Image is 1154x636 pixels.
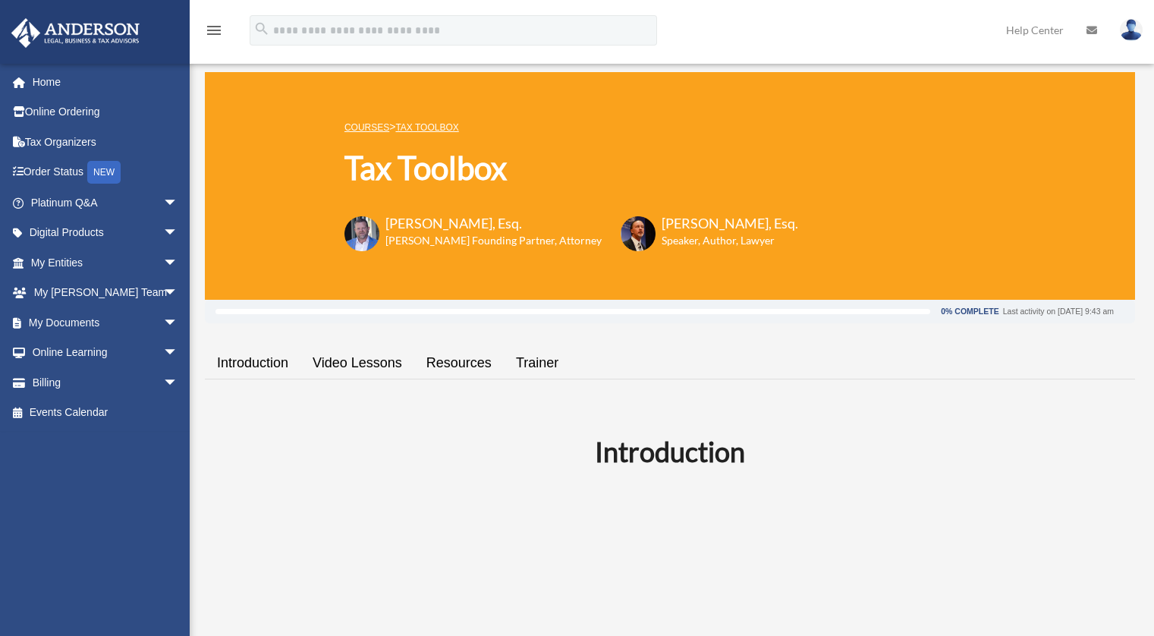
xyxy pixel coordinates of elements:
span: arrow_drop_down [163,218,193,249]
a: Online Ordering [11,97,201,128]
i: menu [205,21,223,39]
span: arrow_drop_down [163,247,193,279]
a: menu [205,27,223,39]
div: 0% Complete [941,307,998,316]
a: Online Learningarrow_drop_down [11,338,201,368]
img: Toby-circle-head.png [344,216,379,251]
span: arrow_drop_down [163,278,193,309]
a: Tax Organizers [11,127,201,157]
a: Tax Toolbox [395,122,458,133]
h6: Speaker, Author, Lawyer [662,233,779,248]
a: Digital Productsarrow_drop_down [11,218,201,248]
img: Scott-Estill-Headshot.png [621,216,656,251]
a: My Entitiesarrow_drop_down [11,247,201,278]
a: Platinum Q&Aarrow_drop_down [11,187,201,218]
a: Events Calendar [11,398,201,428]
h3: [PERSON_NAME], Esq. [385,214,602,233]
a: Introduction [205,342,300,385]
div: NEW [87,161,121,184]
h2: Introduction [214,433,1126,471]
span: arrow_drop_down [163,307,193,338]
h6: [PERSON_NAME] Founding Partner, Attorney [385,233,602,248]
a: My Documentsarrow_drop_down [11,307,201,338]
span: arrow_drop_down [163,187,193,219]
a: COURSES [344,122,389,133]
span: arrow_drop_down [163,338,193,369]
a: Resources [414,342,504,385]
i: search [253,20,270,37]
p: > [344,118,798,137]
a: Trainer [504,342,571,385]
img: User Pic [1120,19,1143,41]
h1: Tax Toolbox [344,146,798,190]
img: Anderson Advisors Platinum Portal [7,18,144,48]
a: Home [11,67,201,97]
a: Billingarrow_drop_down [11,367,201,398]
a: Order StatusNEW [11,157,201,188]
span: arrow_drop_down [163,367,193,398]
a: My [PERSON_NAME] Teamarrow_drop_down [11,278,201,308]
h3: [PERSON_NAME], Esq. [662,214,798,233]
a: Video Lessons [300,342,414,385]
div: Last activity on [DATE] 9:43 am [1003,307,1114,316]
